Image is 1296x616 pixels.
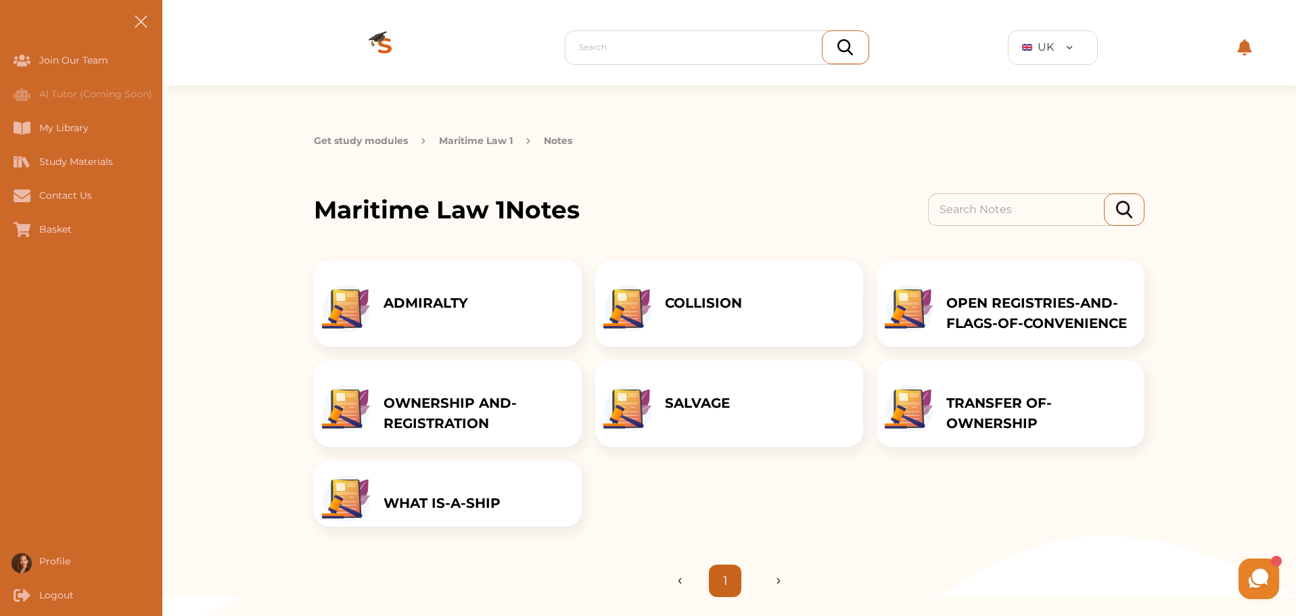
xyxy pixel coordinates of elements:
span: UK [1038,39,1054,55]
p: OWNERSHIP AND-REGISTRATION [384,393,568,433]
img: arrow [678,577,709,584]
button: Maritime Law 1 [439,134,513,148]
img: User profile [11,553,32,573]
p: Maritime Law 1 Notes [314,191,580,228]
img: GB Flag [1022,44,1032,51]
ul: Pagination [678,565,781,597]
img: arrow [526,134,530,148]
img: arrow-down [1066,46,1073,49]
a: Previous page [678,577,709,584]
p: OPEN REGISTRIES-AND-FLAGS-OF-CONVENIENCE [946,293,1131,333]
p: Notes [544,134,572,148]
img: search_icon [837,39,853,55]
p: WHAT IS-A-SHIP [384,493,501,513]
img: arrow [749,577,781,584]
img: Logo [331,9,439,85]
p: ADMIRALTY [384,293,468,313]
p: TRANSFER OF-OWNERSHIP [946,393,1131,433]
p: SALVAGE [665,393,730,413]
img: Search [1116,201,1132,218]
img: arrow [421,134,425,148]
input: Search Notes [928,193,1117,226]
a: Page 1 is your current page [709,565,741,597]
p: COLLISION [665,293,742,313]
button: Get study modules [314,134,408,148]
a: Next page [749,577,781,584]
iframe: HelpCrunch [971,555,1282,602]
